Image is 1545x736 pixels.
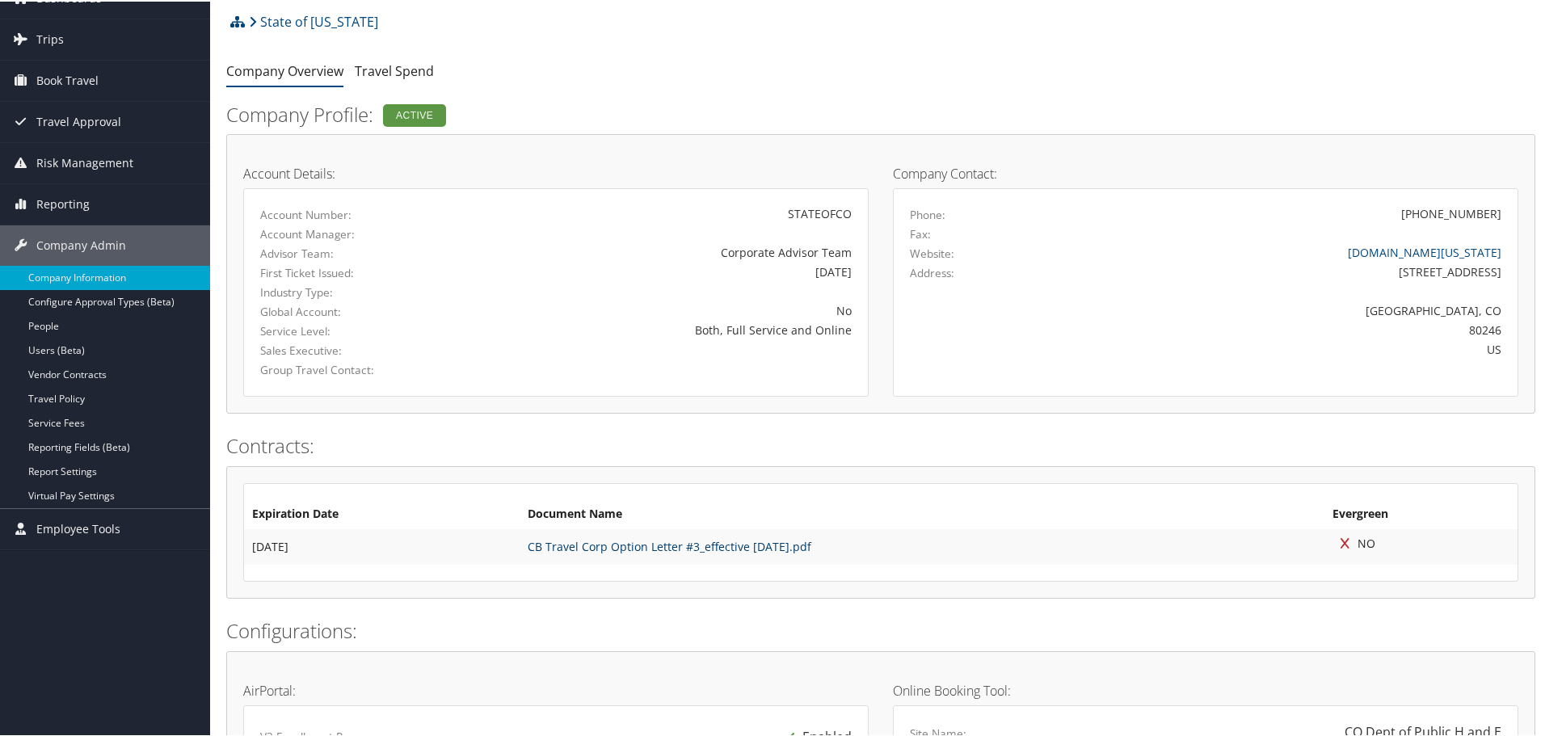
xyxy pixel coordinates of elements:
span: NO [1332,534,1375,549]
th: Expiration Date [244,498,520,528]
a: [DOMAIN_NAME][US_STATE] [1348,243,1501,259]
label: Fax: [910,225,931,241]
label: Group Travel Contact: [260,360,441,376]
h4: Account Details: [243,166,869,179]
span: Travel Approval [36,100,121,141]
div: US [1064,339,1502,356]
h2: Company Profile: [226,99,1091,127]
div: [GEOGRAPHIC_DATA], CO [1064,301,1502,318]
span: Reporting [36,183,90,223]
label: Service Level: [260,322,441,338]
label: Advisor Team: [260,244,441,260]
label: Address: [910,263,954,280]
label: Global Account: [260,302,441,318]
label: Industry Type: [260,283,441,299]
h2: Configurations: [226,616,1535,643]
label: Account Manager: [260,225,441,241]
div: No [465,301,852,318]
div: 80246 [1064,320,1502,337]
a: State of [US_STATE] [249,4,378,36]
td: [DATE] [244,528,520,563]
th: Evergreen [1324,498,1518,528]
a: Company Overview [226,61,343,78]
h4: Company Contact: [893,166,1518,179]
span: Employee Tools [36,507,120,548]
div: Active [383,103,446,125]
a: Travel Spend [355,61,434,78]
h4: AirPortal: [243,683,869,696]
span: Book Travel [36,59,99,99]
th: Document Name [520,498,1324,528]
div: [DATE] [465,262,852,279]
div: STATEOFCO [465,204,852,221]
span: Company Admin [36,224,126,264]
span: Trips [36,18,64,58]
div: Corporate Advisor Team [465,242,852,259]
span: Risk Management [36,141,133,182]
label: First Ticket Issued: [260,263,441,280]
a: CB Travel Corp Option Letter #3_effective [DATE].pdf [528,537,811,553]
h2: Contracts: [226,431,1535,458]
div: Both, Full Service and Online [465,320,852,337]
div: [STREET_ADDRESS] [1064,262,1502,279]
div: [PHONE_NUMBER] [1401,204,1501,221]
label: Account Number: [260,205,441,221]
label: Sales Executive: [260,341,441,357]
h4: Online Booking Tool: [893,683,1518,696]
label: Website: [910,244,954,260]
label: Phone: [910,205,945,221]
